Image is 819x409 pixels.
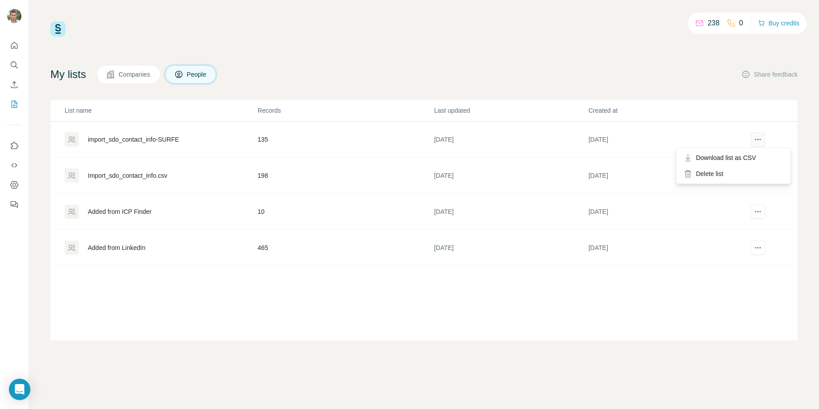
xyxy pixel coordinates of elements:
[678,166,789,182] div: Delete list
[696,153,756,162] span: Download list as CSV
[187,70,207,79] span: People
[588,122,742,158] td: [DATE]
[257,158,434,194] td: 198
[50,21,66,37] img: Surfe Logo
[751,204,765,219] button: actions
[257,230,434,266] td: 465
[7,177,21,193] button: Dashboard
[7,37,21,53] button: Quick start
[434,158,588,194] td: [DATE]
[88,135,179,144] div: import_sdo_contact_info-SURFE
[9,379,30,400] div: Open Intercom Messenger
[588,158,742,194] td: [DATE]
[257,194,434,230] td: 10
[7,9,21,23] img: Avatar
[434,230,588,266] td: [DATE]
[758,17,799,29] button: Buy credits
[708,18,720,29] p: 238
[7,57,21,73] button: Search
[88,207,152,216] div: Added from ICP Finder
[7,96,21,112] button: My lists
[65,106,257,115] p: List name
[434,194,588,230] td: [DATE]
[88,171,167,180] div: Import_sdo_contact_info.csv
[7,138,21,154] button: Use Surfe on LinkedIn
[7,196,21,213] button: Feedback
[589,106,742,115] p: Created at
[50,67,86,82] h4: My lists
[741,70,798,79] button: Share feedback
[258,106,433,115] p: Records
[119,70,151,79] span: Companies
[257,122,434,158] td: 135
[7,77,21,93] button: Enrich CSV
[588,194,742,230] td: [DATE]
[588,230,742,266] td: [DATE]
[434,106,588,115] p: Last updated
[739,18,743,29] p: 0
[88,243,145,252] div: Added from LinkedIn
[751,132,765,147] button: actions
[751,241,765,255] button: actions
[434,122,588,158] td: [DATE]
[7,157,21,173] button: Use Surfe API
